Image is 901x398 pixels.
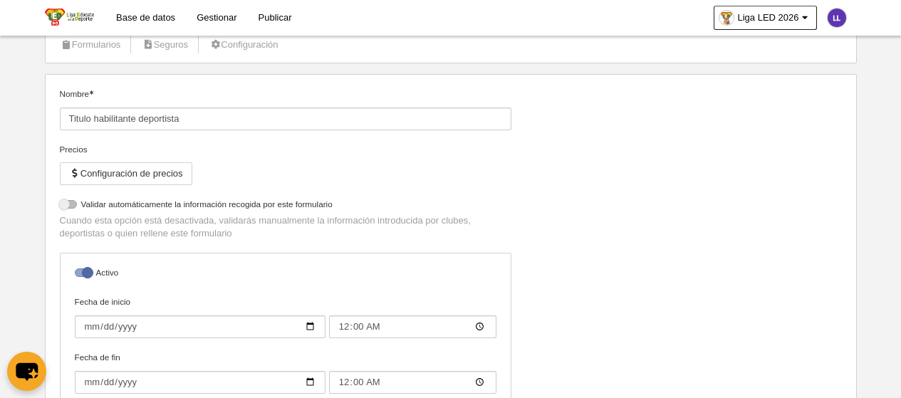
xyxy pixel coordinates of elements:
[75,351,496,394] label: Fecha de fin
[75,295,496,338] label: Fecha de inicio
[53,34,129,56] a: Formularios
[202,34,286,56] a: Configuración
[75,371,325,394] input: Fecha de fin
[60,143,511,156] div: Precios
[60,162,192,185] button: Configuración de precios
[60,198,511,214] label: Validar automáticamente la información recogida por este formulario
[60,88,511,130] label: Nombre
[45,9,94,26] img: Liga LED 2026
[828,9,846,27] img: c2l6ZT0zMHgzMCZmcz05JnRleHQ9TEwmYmc9NWUzNWIx.png
[60,108,511,130] input: Nombre
[134,34,196,56] a: Seguros
[329,315,496,338] input: Fecha de inicio
[329,371,496,394] input: Fecha de fin
[719,11,734,25] img: OaTaqkb8oxbL.30x30.jpg
[737,11,798,25] span: Liga LED 2026
[60,214,511,240] p: Cuando esta opción está desactivada, validarás manualmente la información introducida por clubes,...
[714,6,816,30] a: Liga LED 2026
[89,90,93,95] i: Obligatorio
[7,352,46,391] button: chat-button
[75,266,496,283] label: Activo
[75,315,325,338] input: Fecha de inicio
